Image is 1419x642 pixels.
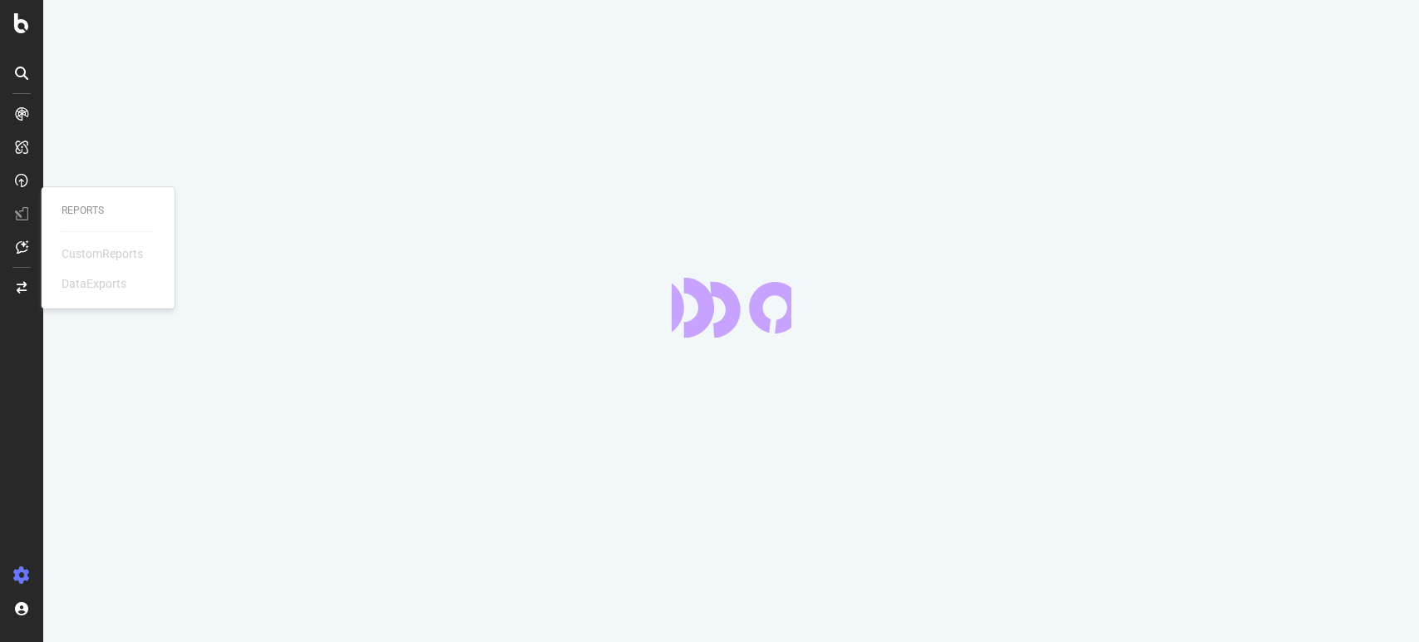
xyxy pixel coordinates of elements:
[62,204,155,218] div: Reports
[62,245,143,262] div: CustomReports
[672,278,791,338] div: animation
[62,275,126,292] div: DataExports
